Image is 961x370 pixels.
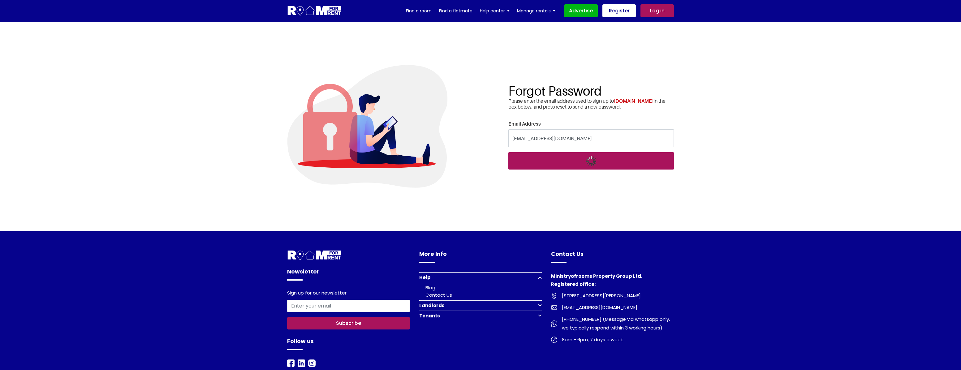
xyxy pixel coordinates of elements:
[308,359,316,366] a: Instagram
[614,98,653,104] a: [DOMAIN_NAME]
[287,359,295,366] a: Facebook
[419,300,542,311] button: Landlords
[564,4,598,17] a: Advertise
[640,4,674,17] a: Log in
[425,284,435,291] a: Blog
[287,5,342,17] img: Logo for Room for Rent, featuring a welcoming design with a house icon and modern typography
[551,291,674,300] a: [STREET_ADDRESS][PERSON_NAME]
[287,65,448,188] img: reset Img
[419,272,542,282] button: Help
[517,6,555,15] a: Manage rentals
[298,359,305,367] img: Room For Rent
[586,156,596,166] img: loader
[308,359,316,367] img: Room For Rent
[480,6,510,15] a: Help center
[287,250,342,261] img: Room For Rent
[439,6,472,15] a: Find a flatmate
[287,300,410,312] input: Enter your email
[557,335,623,344] span: 8am - 6pm, 7 days a week
[551,337,557,343] img: Room For Rent
[551,304,557,311] img: Room For Rent
[551,315,674,332] a: [PHONE_NUMBER] (Message via whatsapp only, we typically respond within 3 working hours)
[298,359,305,366] a: LinkedIn
[551,272,674,291] h4: Ministryofrooms Property Group Ltd. Registered office:
[551,303,674,312] a: [EMAIL_ADDRESS][DOMAIN_NAME]
[551,321,557,327] img: Room For Rent
[425,292,452,298] a: Contact Us
[287,359,295,367] img: Room For Rent
[508,121,541,127] label: Email Address
[602,4,636,17] a: Register
[557,291,641,300] span: [STREET_ADDRESS][PERSON_NAME]
[551,250,674,263] h4: Contact Us
[406,6,432,15] a: Find a room
[287,290,347,297] label: Sign up for our newsletter
[508,83,674,98] h1: Forgot Password
[551,335,674,344] a: 8am - 6pm, 7 days a week
[287,317,410,329] button: Subscribe
[419,250,542,263] h4: More Info
[557,315,674,332] span: [PHONE_NUMBER] (Message via whatsapp only, we typically respond within 3 working hours)
[287,337,410,350] h4: Follow us
[287,267,410,281] h4: Newsletter
[557,303,637,312] span: [EMAIL_ADDRESS][DOMAIN_NAME]
[419,311,542,321] button: Tenants
[551,293,557,299] img: Room For Rent
[508,98,674,110] p: Please enter the email address used to sign up to in the box below, and press reset to send a new...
